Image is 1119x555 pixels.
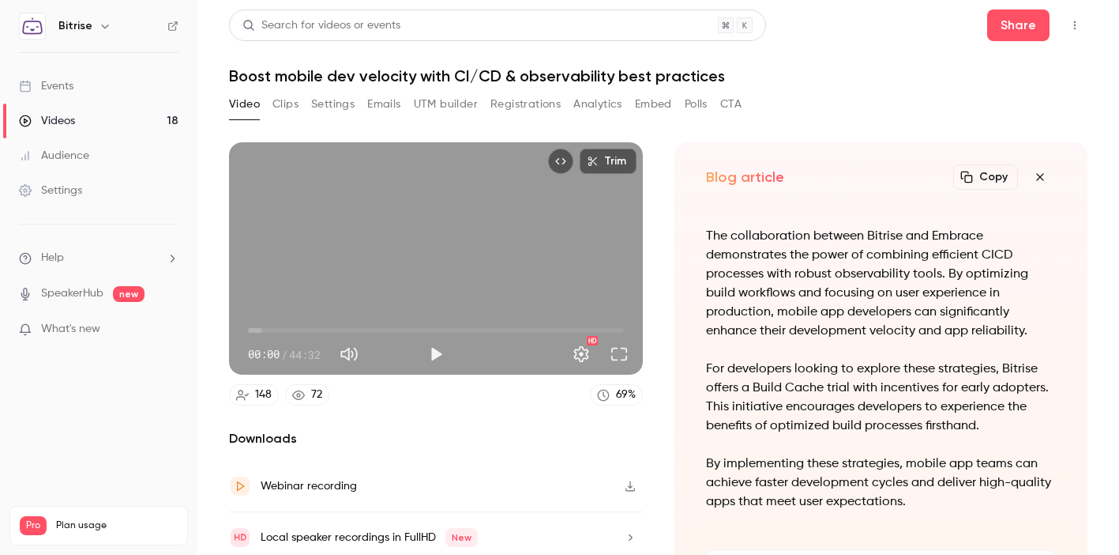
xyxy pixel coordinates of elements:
button: Play [420,338,452,370]
button: Embed video [548,149,573,174]
button: Registrations [490,92,561,117]
span: New [445,528,478,547]
button: Settings [565,338,597,370]
button: Polls [685,92,708,117]
div: Events [19,78,73,94]
a: 72 [285,384,329,406]
div: Videos [19,113,75,129]
div: 72 [311,387,322,403]
a: SpeakerHub [41,285,103,302]
h1: Boost mobile dev velocity with CI/CD & observability best practices [229,66,1087,85]
p: The collaboration between Bitrise and Embrace demonstrates the power of combining efficient CICD ... [706,227,1057,341]
p: By implementing these strategies, mobile app teams can achieve faster development cycles and deli... [706,455,1057,512]
div: HD [587,336,598,345]
button: Emails [367,92,400,117]
span: Pro [20,516,47,535]
div: 69 % [616,387,636,403]
div: 148 [255,387,272,403]
span: 44:32 [289,346,321,363]
span: / [281,346,287,363]
a: 69% [590,384,643,406]
img: Bitrise [20,13,45,39]
button: Clips [272,92,299,117]
div: Audience [19,148,89,164]
h2: Downloads [229,429,643,448]
p: For developers looking to explore these strategies, Bitrise offers a Build Cache trial with incen... [706,360,1057,436]
span: Plan usage [56,519,178,532]
button: Analytics [573,92,622,117]
li: help-dropdown-opener [19,250,178,266]
div: Settings [19,183,82,198]
button: Top Bar Actions [1062,13,1087,38]
button: Embed [635,92,672,117]
div: 00:00 [248,346,321,363]
div: Search for videos or events [242,17,400,34]
button: Video [229,92,260,117]
span: new [113,286,145,302]
iframe: Noticeable Trigger [160,323,178,337]
button: Trim [580,149,636,174]
span: 00:00 [248,346,280,363]
button: CTA [720,92,742,117]
span: Help [41,250,64,266]
h6: Bitrise [58,18,92,34]
button: Mute [333,338,365,370]
h2: Blog article [706,168,784,187]
a: 148 [229,384,279,406]
button: Full screen [603,338,635,370]
div: Local speaker recordings in FullHD [261,528,478,547]
div: Webinar recording [261,477,357,496]
button: Share [987,9,1050,41]
span: What's new [41,321,100,338]
button: Copy [953,164,1018,190]
button: UTM builder [414,92,478,117]
button: Settings [311,92,355,117]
